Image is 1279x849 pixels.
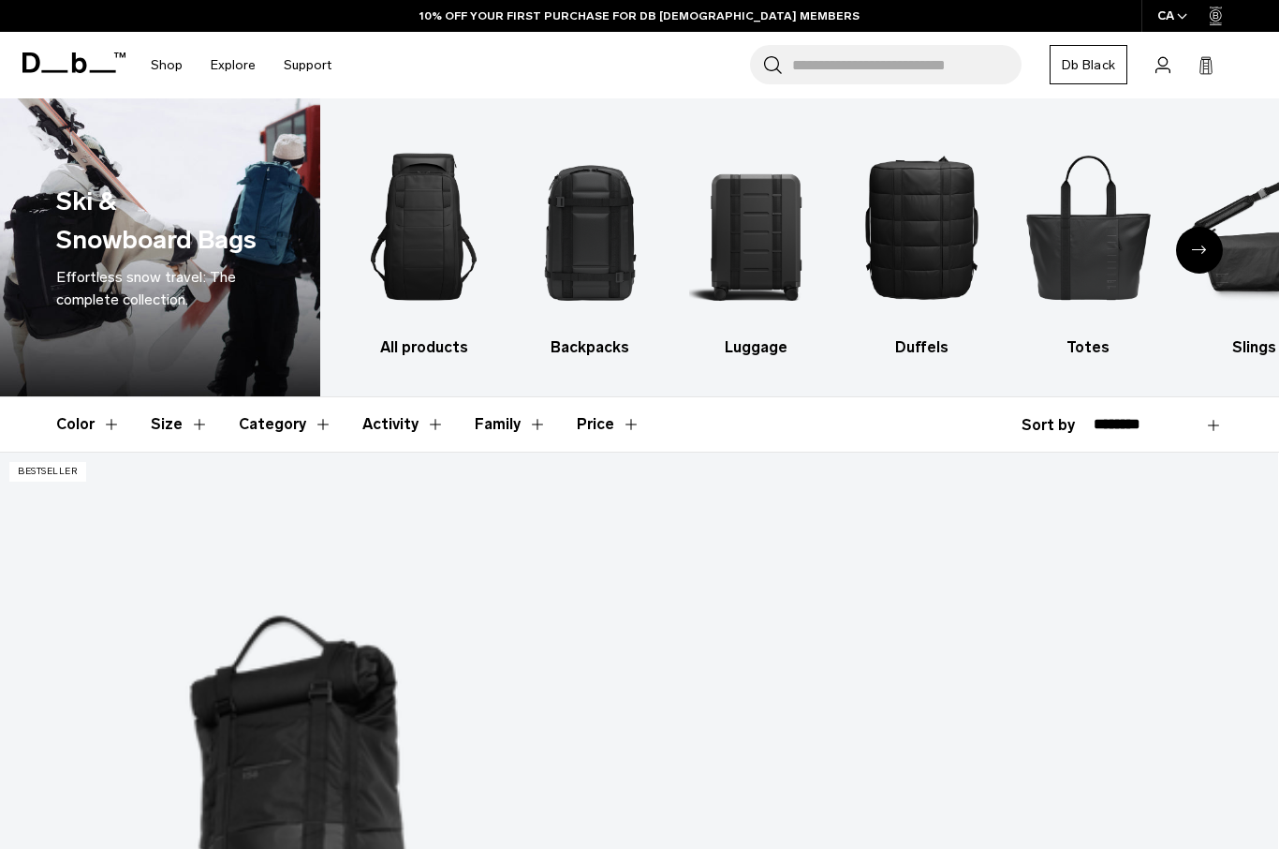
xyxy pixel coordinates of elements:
span: Effortless snow travel: The complete collection. [56,268,236,308]
button: Toggle Filter [56,397,121,452]
p: Bestseller [9,462,86,482]
img: Db [856,127,989,327]
a: Shop [151,32,183,98]
h1: Ski & Snowboard Bags [56,183,257,259]
a: Db Backpacks [523,127,656,359]
img: Db [358,127,491,327]
a: Db Duffels [856,127,989,359]
h3: All products [358,336,491,359]
h3: Backpacks [523,336,656,359]
li: 1 / 10 [358,127,491,359]
h3: Totes [1022,336,1154,359]
button: Toggle Filter [475,397,547,452]
li: 4 / 10 [856,127,989,359]
nav: Main Navigation [137,32,345,98]
h3: Duffels [856,336,989,359]
button: Toggle Filter [151,397,209,452]
a: Db All products [358,127,491,359]
a: Explore [211,32,256,98]
h3: Luggage [689,336,822,359]
div: Next slide [1176,227,1223,274]
button: Toggle Filter [362,397,445,452]
a: Db Totes [1022,127,1154,359]
img: Db [1022,127,1154,327]
a: Db Black [1050,45,1127,84]
a: Db Luggage [689,127,822,359]
li: 2 / 10 [523,127,656,359]
button: Toggle Filter [239,397,332,452]
a: Support [284,32,331,98]
a: 10% OFF YOUR FIRST PURCHASE FOR DB [DEMOGRAPHIC_DATA] MEMBERS [419,7,860,24]
img: Db [523,127,656,327]
li: 5 / 10 [1022,127,1154,359]
li: 3 / 10 [689,127,822,359]
button: Toggle Price [577,397,640,452]
img: Db [689,127,822,327]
